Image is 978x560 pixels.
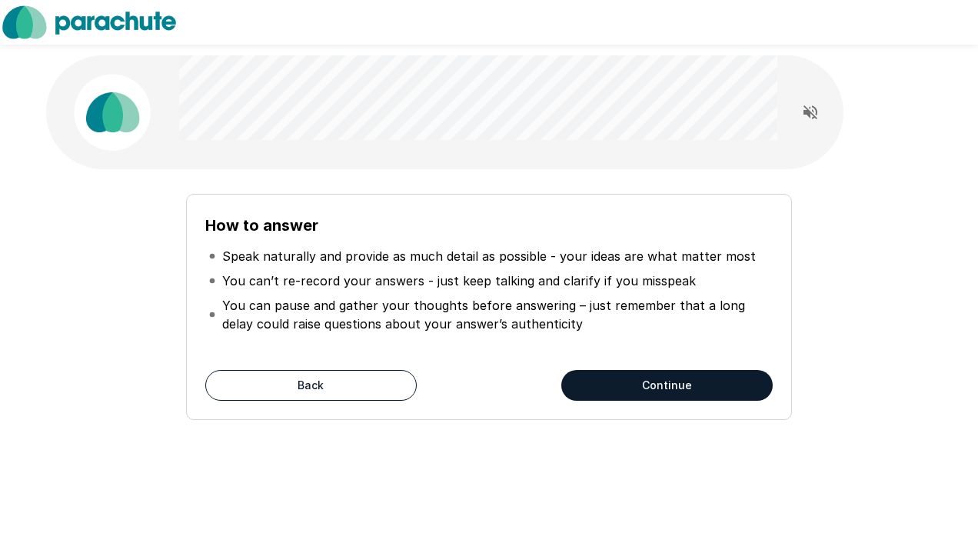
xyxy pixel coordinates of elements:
button: Read questions aloud [795,97,826,128]
button: Continue [561,370,773,401]
img: parachute_avatar.png [74,74,151,151]
b: How to answer [205,216,318,235]
button: Back [205,370,417,401]
p: Speak naturally and provide as much detail as possible - your ideas are what matter most [222,247,756,265]
p: You can’t re-record your answers - just keep talking and clarify if you misspeak [222,272,696,290]
p: You can pause and gather your thoughts before answering – just remember that a long delay could r... [222,296,770,333]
